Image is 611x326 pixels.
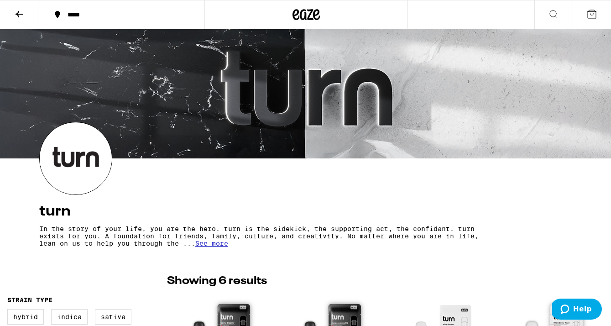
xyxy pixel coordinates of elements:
[7,309,44,325] label: Hybrid
[195,240,228,247] span: See more
[552,299,602,321] iframe: Opens a widget where you can find more information
[95,309,131,325] label: Sativa
[7,296,52,304] legend: Strain Type
[51,309,88,325] label: Indica
[40,122,112,195] img: turn logo
[39,225,492,247] p: In the story of your life, you are the hero. turn is the sidekick, the supporting act, the confid...
[167,273,267,289] p: Showing 6 results
[39,204,572,219] h4: turn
